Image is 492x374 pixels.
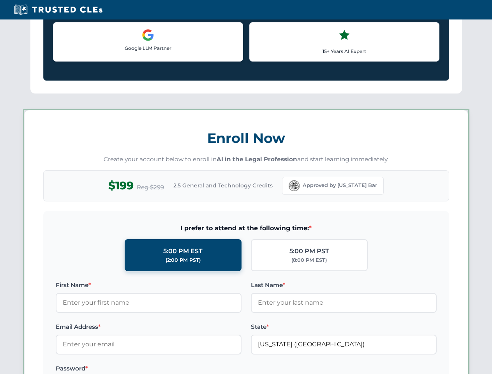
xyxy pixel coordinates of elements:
label: First Name [56,280,242,290]
p: 15+ Years AI Expert [256,48,433,55]
img: Trusted CLEs [12,4,105,16]
input: Enter your first name [56,293,242,312]
input: Enter your email [56,335,242,354]
div: 5:00 PM PST [289,246,329,256]
label: Email Address [56,322,242,332]
span: I prefer to attend at the following time: [56,223,437,233]
div: (2:00 PM PST) [166,256,201,264]
input: Enter your last name [251,293,437,312]
label: Last Name [251,280,437,290]
p: Google LLM Partner [60,44,236,52]
label: State [251,322,437,332]
div: (8:00 PM EST) [291,256,327,264]
p: Create your account below to enroll in and start learning immediately. [43,155,449,164]
span: Reg $299 [137,183,164,192]
span: $199 [108,177,134,194]
span: 2.5 General and Technology Credits [173,181,273,190]
label: Password [56,364,242,373]
span: Approved by [US_STATE] Bar [303,182,377,189]
strong: AI in the Legal Profession [217,155,297,163]
div: 5:00 PM EST [163,246,203,256]
h3: Enroll Now [43,126,449,150]
img: Google [142,29,154,41]
img: Florida Bar [289,180,300,191]
input: Florida (FL) [251,335,437,354]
